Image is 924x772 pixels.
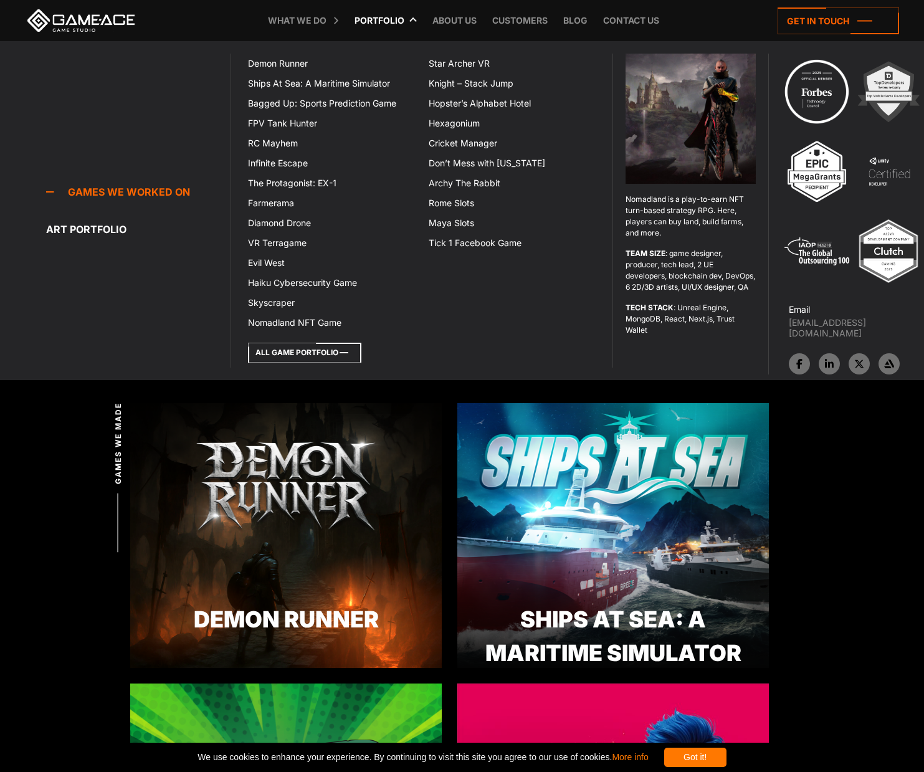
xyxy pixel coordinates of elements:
a: Demon Runner [241,54,422,74]
a: Games we worked on [46,179,231,204]
img: Technology council badge program ace 2025 game ace [783,57,851,126]
a: Farmerama [241,193,422,213]
a: Nomadland NFT Game [241,313,422,333]
a: The Protagonist: EX-1 [241,173,422,193]
a: Infinite Escape [241,153,422,173]
a: Knight – Stack Jump [421,74,603,93]
strong: TECH STACK [626,303,674,312]
a: Diamond Drone [241,213,422,233]
a: Maya Slots [421,213,603,233]
a: Skyscraper [241,293,422,313]
img: Demon runner preview [130,403,442,668]
a: Star Archer VR [421,54,603,74]
a: All Game Portfolio [248,343,361,363]
p: Nomadland is a play-to-earn NFT turn-based strategy RPG. Here, players can buy land, build farms,... [626,194,756,239]
a: Art portfolio [46,217,231,242]
div: Ships At Sea: A Maritime Simulator [457,603,769,670]
p: : Unreal Engine, MongoDB, React, Next.js, Trust Wallet [626,302,756,336]
img: Top ar vr development company gaming 2025 game ace [854,217,923,285]
img: 3 [783,137,851,206]
a: Evil West [241,253,422,273]
strong: Email [789,304,810,315]
a: More info [612,752,648,762]
a: Bagged Up: Sports Prediction Game [241,93,422,113]
a: Ships At Sea: A Maritime Simulator [241,74,422,93]
a: [EMAIL_ADDRESS][DOMAIN_NAME] [789,317,924,338]
strong: TEAM SIZE [626,249,665,258]
img: 4 [855,137,923,206]
a: VR Terragame [241,233,422,253]
a: Don’t Mess with [US_STATE] [421,153,603,173]
img: Ships at sea preview image [457,403,769,668]
a: Hopster’s Alphabet Hotel [421,93,603,113]
div: Got it! [664,748,726,767]
p: : game designer, producer, tech lead, 2 UE developers, blockchain dev, DevOps, 6 2D/3D artists, U... [626,248,756,293]
a: RC Mayhem [241,133,422,153]
a: Haiku Cybersecurity Game [241,273,422,293]
a: Hexagonium [421,113,603,133]
div: Demon Runner [130,603,442,636]
a: Get in touch [778,7,899,34]
a: Archy The Rabbit [421,173,603,193]
span: We use cookies to enhance your experience. By continuing to visit this site you agree to our use ... [198,748,648,767]
span: GAMES WE MADE [113,402,124,484]
a: Cricket Manager [421,133,603,153]
a: Rome Slots [421,193,603,213]
a: FPV Tank Hunter [241,113,422,133]
img: 5 [783,217,851,285]
img: Nomadland game top menu [626,54,756,184]
img: 2 [854,57,923,126]
a: Tick 1 Facebook Game [421,233,603,253]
